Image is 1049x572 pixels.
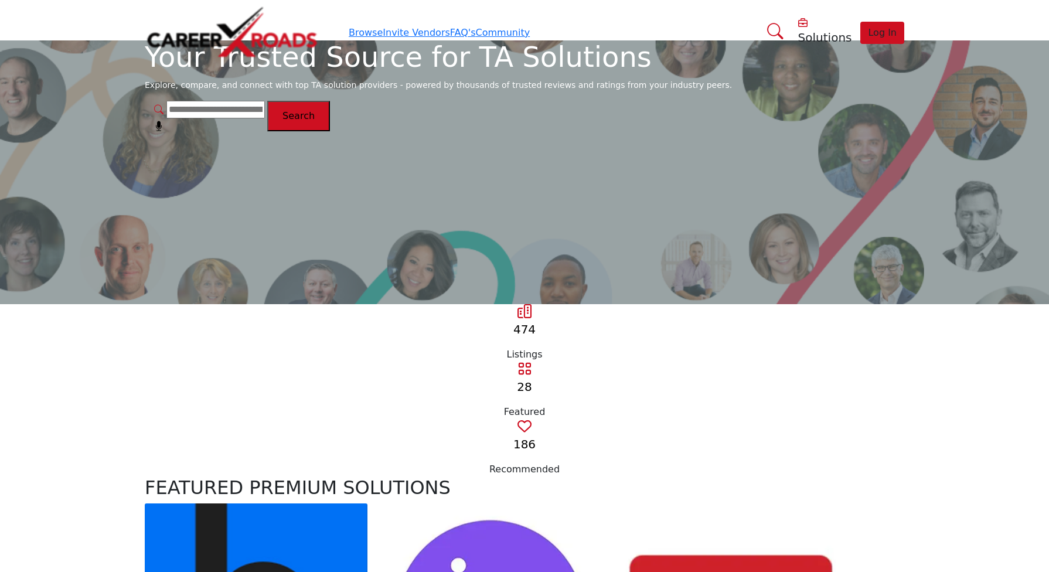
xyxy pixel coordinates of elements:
img: Site Logo [145,5,321,60]
a: Go to Featured [517,365,532,376]
span: Log In [868,27,897,38]
span: Search [282,110,315,121]
a: Invite Vendors [383,27,450,38]
a: 474 [513,322,536,336]
a: 186 [513,437,536,451]
a: 28 [517,380,532,394]
h2: FEATURED PREMIUM SOLUTIONS [145,476,904,499]
h5: Solutions [798,30,852,45]
a: Browse [349,27,383,38]
button: Search [267,101,330,131]
div: Listings [145,348,904,362]
a: Search [755,15,791,46]
p: Explore, compare, and connect with top TA solution providers - powered by thousands of trusted re... [145,79,904,91]
button: Log In [860,22,904,44]
a: Go to Recommended [517,423,532,434]
a: FAQ's [450,27,476,38]
div: Featured [145,405,904,419]
a: Community [476,27,530,38]
div: Solutions [798,16,852,45]
div: Recommended [145,462,904,476]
